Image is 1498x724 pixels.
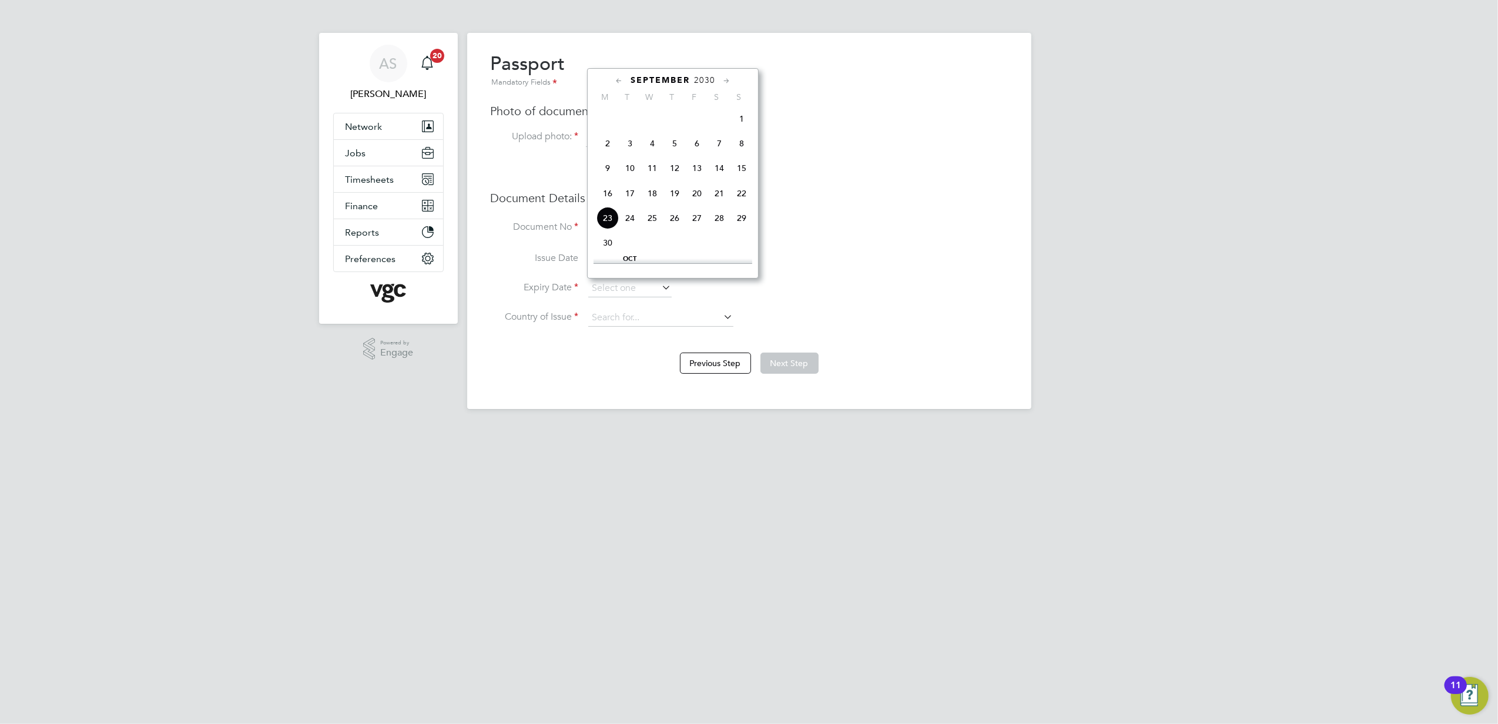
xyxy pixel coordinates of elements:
span: Oct [619,256,641,262]
span: 17 [619,182,641,205]
span: 26 [663,207,686,229]
h3: Photo of document [491,103,1008,119]
span: Engage [380,348,413,358]
button: Jobs [334,140,443,166]
a: AS[PERSON_NAME] [333,45,444,101]
nav: Main navigation [319,33,458,324]
a: 20 [415,45,439,82]
span: 27 [686,207,708,229]
span: S [705,92,728,102]
span: 5 [708,256,730,279]
span: Reports [346,227,380,238]
button: Reports [334,219,443,245]
span: Network [346,121,383,132]
button: Previous Step [680,353,751,374]
span: F [683,92,705,102]
button: Finance [334,193,443,219]
span: S [728,92,750,102]
span: Preferences [346,253,396,264]
img: vgcgroup-logo-retina.png [370,284,406,303]
label: Issue Date [491,252,579,264]
span: 24 [619,207,641,229]
button: Timesheets [334,166,443,192]
div: Mandatory Fields [491,76,565,89]
span: 2 [596,132,619,155]
span: 11 [641,157,663,179]
button: Preferences [334,246,443,271]
span: AS [380,56,397,71]
span: 2030 [694,75,715,85]
span: 4 [686,256,708,279]
span: 1 [730,108,753,130]
input: Search for... [588,309,733,327]
label: Country of Issue [491,311,579,323]
span: 23 [596,207,619,229]
span: 5 [663,132,686,155]
label: Document No [491,221,579,233]
span: W [638,92,661,102]
span: September [631,75,690,85]
span: 14 [708,157,730,179]
span: 7 [708,132,730,155]
span: M [594,92,616,102]
span: 2 [641,256,663,279]
span: Jobs [346,148,366,159]
span: 9 [596,157,619,179]
span: 18 [641,182,663,205]
span: 20 [686,182,708,205]
span: 15 [730,157,753,179]
span: T [661,92,683,102]
span: Anna Slavova [333,87,444,101]
span: 4 [641,132,663,155]
span: 19 [663,182,686,205]
span: 20 [430,49,444,63]
label: Expiry Date [491,281,579,294]
span: T [616,92,638,102]
span: 28 [708,207,730,229]
h2: Passport [491,52,565,89]
span: 22 [730,182,753,205]
a: Go to home page [333,284,444,303]
span: Finance [346,200,378,212]
span: 16 [596,182,619,205]
span: Sep [730,108,753,113]
span: 29 [730,207,753,229]
span: 25 [641,207,663,229]
span: 10 [619,157,641,179]
h3: Document Details [491,190,1008,206]
button: Network [334,113,443,139]
button: Next Step [760,353,819,374]
span: 12 [663,157,686,179]
span: 6 [686,132,708,155]
span: Timesheets [346,174,394,185]
span: 13 [686,157,708,179]
span: 8 [730,132,753,155]
input: Select one [588,280,672,297]
span: 21 [708,182,730,205]
span: Powered by [380,338,413,348]
span: 30 [596,232,619,254]
button: Open Resource Center, 11 new notifications [1451,677,1489,715]
label: Upload photo: [491,130,579,143]
span: 3 [663,256,686,279]
span: 6 [730,256,753,279]
span: 1 [619,256,641,279]
div: 11 [1450,685,1461,700]
span: 3 [619,132,641,155]
a: Powered byEngage [363,338,413,360]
